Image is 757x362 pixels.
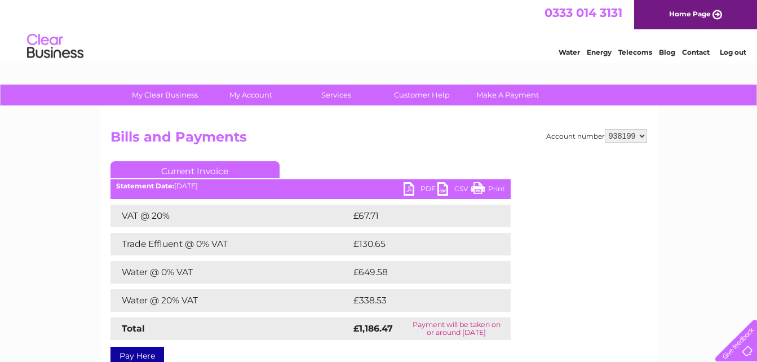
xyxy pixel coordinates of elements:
a: My Clear Business [118,85,211,105]
td: Payment will be taken on or around [DATE] [402,317,511,340]
td: £130.65 [351,233,490,255]
a: PDF [404,182,437,198]
h2: Bills and Payments [110,129,647,151]
div: [DATE] [110,182,511,190]
b: Statement Date: [116,182,174,190]
strong: Total [122,323,145,334]
td: Water @ 0% VAT [110,261,351,284]
strong: £1,186.47 [353,323,393,334]
td: £338.53 [351,289,490,312]
a: Blog [659,48,675,56]
div: Account number [546,129,647,143]
div: Clear Business is a trading name of Verastar Limited (registered in [GEOGRAPHIC_DATA] No. 3667643... [113,6,645,55]
td: Water @ 20% VAT [110,289,351,312]
td: £649.58 [351,261,491,284]
img: logo.png [26,29,84,64]
td: VAT @ 20% [110,205,351,227]
a: Energy [587,48,612,56]
a: Services [290,85,383,105]
a: Make A Payment [461,85,554,105]
a: Current Invoice [110,161,280,178]
td: £67.71 [351,205,486,227]
td: Trade Effluent @ 0% VAT [110,233,351,255]
a: Telecoms [618,48,652,56]
a: Log out [720,48,746,56]
a: Customer Help [375,85,468,105]
a: Contact [682,48,710,56]
a: CSV [437,182,471,198]
a: 0333 014 3131 [544,6,622,20]
a: Print [471,182,505,198]
a: Water [559,48,580,56]
a: My Account [204,85,297,105]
